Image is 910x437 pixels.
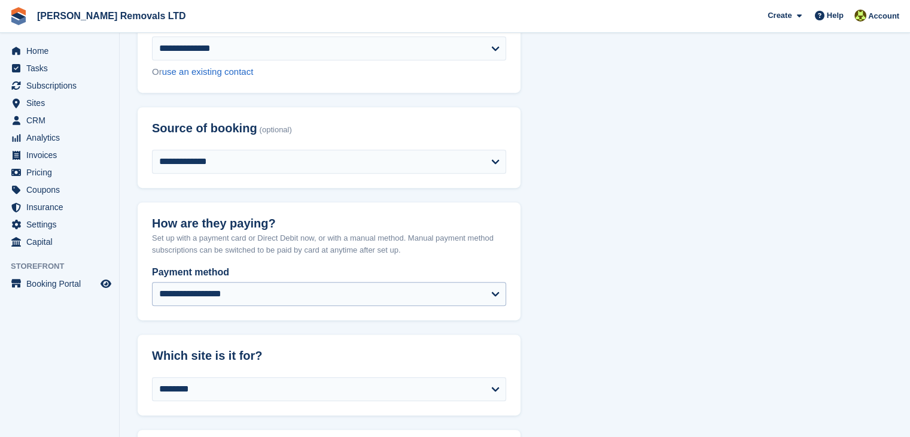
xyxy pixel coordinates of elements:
a: menu [6,129,113,146]
img: stora-icon-8386f47178a22dfd0bd8f6a31ec36ba5ce8667c1dd55bd0f319d3a0aa187defe.svg [10,7,28,25]
span: Help [827,10,844,22]
span: Capital [26,233,98,250]
h2: Which site is it for? [152,349,506,363]
span: Create [768,10,792,22]
span: Sites [26,95,98,111]
a: menu [6,199,113,216]
label: Payment method [152,265,506,280]
span: CRM [26,112,98,129]
span: Settings [26,216,98,233]
a: menu [6,164,113,181]
a: menu [6,95,113,111]
a: menu [6,60,113,77]
a: [PERSON_NAME] Removals LTD [32,6,191,26]
span: Home [26,43,98,59]
a: menu [6,181,113,198]
a: menu [6,77,113,94]
a: menu [6,216,113,233]
span: (optional) [260,126,292,135]
span: Coupons [26,181,98,198]
span: Account [868,10,899,22]
div: Or [152,65,506,79]
a: use an existing contact [162,66,254,77]
span: Insurance [26,199,98,216]
h2: How are they paying? [152,217,506,230]
a: menu [6,147,113,163]
a: menu [6,275,113,292]
img: Sean Glenn [854,10,866,22]
span: Analytics [26,129,98,146]
a: menu [6,112,113,129]
span: Storefront [11,260,119,272]
a: Preview store [99,277,113,291]
a: menu [6,43,113,59]
span: Source of booking [152,122,257,135]
span: Pricing [26,164,98,181]
span: Booking Portal [26,275,98,292]
p: Set up with a payment card or Direct Debit now, or with a manual method. Manual payment method su... [152,232,506,256]
span: Subscriptions [26,77,98,94]
span: Tasks [26,60,98,77]
span: Invoices [26,147,98,163]
a: menu [6,233,113,250]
